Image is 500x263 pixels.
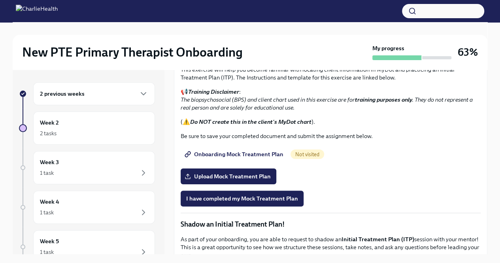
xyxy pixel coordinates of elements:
[40,89,85,98] h6: 2 previous weeks
[181,168,276,184] label: Upload Mock Treatment Plan
[181,66,481,81] p: This exercise will help you become familiar with locating client information in MyDot and practic...
[186,150,283,158] span: Onboarding Mock Treatment Plan
[355,96,412,103] strong: training purposes only
[22,44,243,60] h2: New PTE Primary Therapist Onboarding
[181,235,481,259] p: As part of your onboarding, you are able to request to shadow an session with your mentor! This i...
[181,88,481,112] p: 📢 :
[372,44,404,52] strong: My progress
[40,248,54,256] div: 1 task
[19,151,155,184] a: Week 31 task
[40,129,57,137] div: 2 tasks
[16,5,58,17] img: CharlieHealth
[342,236,414,243] strong: Initial Treatment Plan (ITP)
[458,45,478,59] h3: 63%
[40,169,54,177] div: 1 task
[181,219,481,229] p: Shadow an Initial Treatment Plan!
[40,208,54,216] div: 1 task
[19,191,155,224] a: Week 41 task
[186,172,271,180] span: Upload Mock Treatment Plan
[40,197,59,206] h6: Week 4
[188,88,239,95] strong: Training Disclaimer
[181,118,481,126] p: (⚠️ ).
[181,132,481,140] p: Be sure to save your completed document and submit the assignment below.
[181,96,473,111] em: The biopsychosocial (BPS) and client chart used in this exercise are for . They do not represent ...
[40,237,59,246] h6: Week 5
[33,82,155,105] div: 2 previous weeks
[19,112,155,145] a: Week 22 tasks
[190,118,311,125] strong: Do NOT create this in the client's MyDot chart
[291,151,324,157] span: Not visited
[181,146,289,162] a: Onboarding Mock Treatment Plan
[186,195,298,202] span: I have completed my Mock Treatment Plan
[40,118,59,127] h6: Week 2
[40,158,59,167] h6: Week 3
[181,191,304,206] button: I have completed my Mock Treatment Plan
